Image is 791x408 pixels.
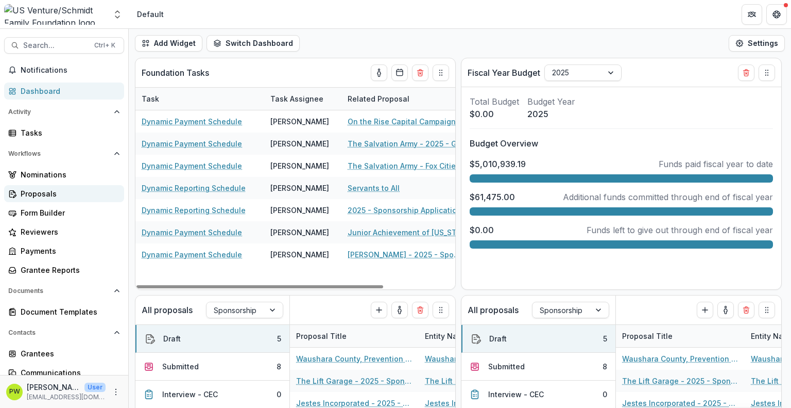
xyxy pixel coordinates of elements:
[766,4,787,25] button: Get Help
[4,324,124,341] button: Open Contacts
[488,361,525,372] div: Submitted
[21,367,116,378] div: Communications
[21,86,116,96] div: Dashboard
[697,302,713,318] button: Create Proposal
[622,376,738,386] a: The Lift Garage - 2025 - Sponsorship Application Grant
[4,223,124,240] a: Reviewers
[8,150,110,157] span: Workflows
[391,302,408,318] button: toggle-assigned-to-me
[603,333,607,344] div: 5
[84,383,106,392] p: User
[470,224,494,236] p: $0.00
[419,325,547,347] div: Entity Name
[468,67,540,79] p: Fiscal Year Budget
[4,145,124,162] button: Open Workflows
[290,331,353,341] div: Proposal Title
[527,108,575,120] p: 2025
[162,361,199,372] div: Submitted
[142,227,242,238] a: Dynamic Payment Schedule
[468,304,519,316] p: All proposals
[110,386,122,398] button: More
[21,188,116,199] div: Proposals
[110,4,125,25] button: Open entity switcher
[8,287,110,295] span: Documents
[348,249,464,260] a: [PERSON_NAME] - 2025 - Sponsorship Application Grant
[616,325,745,347] div: Proposal Title
[489,333,507,344] div: Draft
[270,249,329,260] div: [PERSON_NAME]
[4,83,124,100] a: Dashboard
[488,389,544,400] div: Interview - CEC
[622,353,738,364] a: Waushara County, Prevention Council - 2025 - Grant Application
[21,169,116,180] div: Nominations
[142,116,242,127] a: Dynamic Payment Schedule
[425,353,541,364] a: Waushara County, Prevention Council
[8,108,110,116] span: Activity
[264,88,341,110] div: Task Assignee
[92,40,117,51] div: Ctrl + K
[4,124,124,141] a: Tasks
[603,361,607,372] div: 8
[270,160,329,171] div: [PERSON_NAME]
[4,37,124,54] button: Search...
[290,325,419,347] div: Proposal Title
[470,95,519,108] p: Total Budget
[412,64,428,81] button: Delete card
[207,35,300,52] button: Switch Dashboard
[348,183,400,193] a: Servants to All
[162,389,218,400] div: Interview - CEC
[142,205,246,216] a: Dynamic Reporting Schedule
[277,389,281,400] div: 0
[27,382,80,393] p: [PERSON_NAME]
[135,325,289,353] button: Draft5
[348,138,464,149] a: The Salvation Army - 2025 - Grant Application
[296,376,412,386] a: The Lift Garage - 2025 - Sponsorship Application Grant
[461,325,615,353] button: Draft5
[277,361,281,372] div: 8
[4,62,124,78] button: Notifications
[616,331,679,341] div: Proposal Title
[27,393,106,402] p: [EMAIL_ADDRESS][DOMAIN_NAME]
[563,191,773,203] p: Additional funds committed through end of fiscal year
[142,138,242,149] a: Dynamic Payment Schedule
[729,35,785,52] button: Settings
[296,353,412,364] a: Waushara County, Prevention Council - 2025 - Grant Application
[135,88,264,110] div: Task
[341,88,470,110] div: Related Proposal
[4,204,124,221] a: Form Builder
[142,183,246,193] a: Dynamic Reporting Schedule
[470,158,526,170] p: $5,010,939.19
[264,93,330,104] div: Task Assignee
[163,333,181,344] div: Draft
[425,376,482,386] a: The Lift Garage
[135,93,165,104] div: Task
[135,353,289,381] button: Submitted8
[738,64,754,81] button: Delete card
[433,64,449,81] button: Drag
[371,302,387,318] button: Create Proposal
[4,185,124,202] a: Proposals
[21,207,116,218] div: Form Builder
[135,35,202,52] button: Add Widget
[133,7,168,22] nav: breadcrumb
[659,158,773,170] p: Funds paid fiscal year to date
[759,64,775,81] button: Drag
[270,183,329,193] div: [PERSON_NAME]
[461,353,615,381] button: Submitted8
[742,4,762,25] button: Partners
[371,64,387,81] button: toggle-assigned-to-me
[433,302,449,318] button: Drag
[8,329,110,336] span: Contacts
[4,242,124,259] a: Payments
[277,333,281,344] div: 5
[4,262,124,279] a: Grantee Reports
[21,306,116,317] div: Document Templates
[21,265,116,275] div: Grantee Reports
[348,205,464,216] a: 2025 - Sponsorship Application Grant
[4,104,124,120] button: Open Activity
[270,116,329,127] div: [PERSON_NAME]
[419,331,474,341] div: Entity Name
